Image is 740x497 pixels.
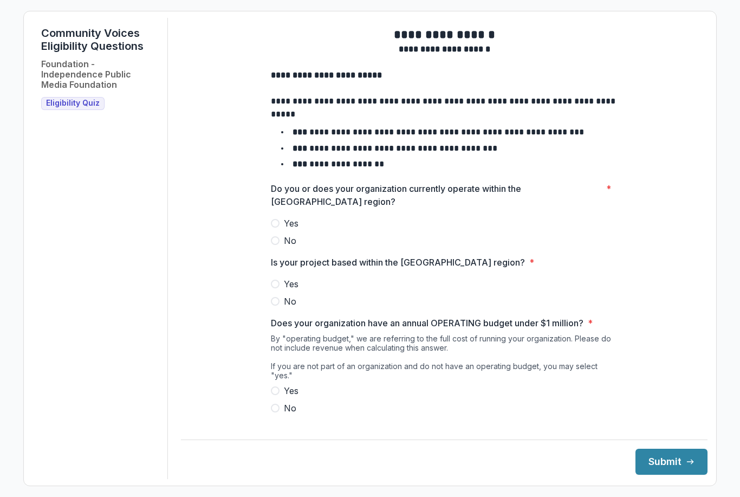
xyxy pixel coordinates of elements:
[41,27,159,53] h1: Community Voices Eligibility Questions
[41,59,159,91] h2: Foundation - Independence Public Media Foundation
[284,402,296,415] span: No
[284,234,296,247] span: No
[635,449,707,475] button: Submit
[271,256,525,269] p: Is your project based within the [GEOGRAPHIC_DATA] region?
[271,182,602,208] p: Do you or does your organization currently operate within the [GEOGRAPHIC_DATA] region?
[284,295,296,308] span: No
[271,317,583,330] p: Does your organization have an annual OPERATING budget under $1 million?
[271,334,618,384] div: By "operating budget," we are referring to the full cost of running your organization. Please do ...
[284,217,298,230] span: Yes
[284,384,298,397] span: Yes
[46,99,100,108] span: Eligibility Quiz
[284,277,298,291] span: Yes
